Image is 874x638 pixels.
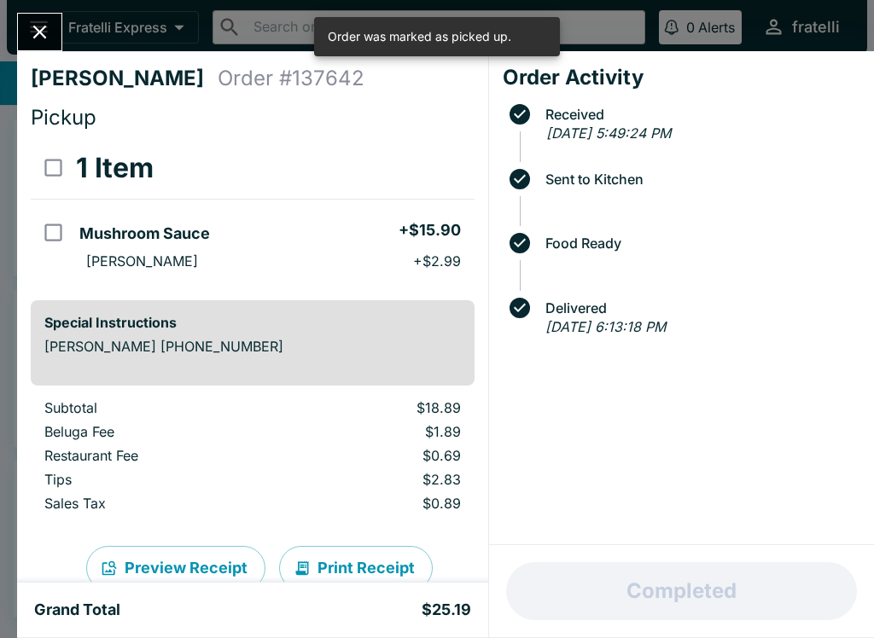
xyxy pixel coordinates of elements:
button: Close [18,14,61,50]
button: Preview Receipt [86,546,265,590]
div: Order was marked as picked up. [328,22,511,51]
p: [PERSON_NAME] [86,252,198,270]
table: orders table [31,137,475,287]
h4: [PERSON_NAME] [31,66,218,91]
span: Sent to Kitchen [537,171,860,187]
span: Pickup [31,105,96,130]
h6: Special Instructions [44,314,461,331]
p: $1.89 [297,423,461,440]
em: [DATE] 6:13:18 PM [545,318,666,335]
p: $0.69 [297,447,461,464]
p: Restaurant Fee [44,447,270,464]
h5: Grand Total [34,600,120,620]
p: + $2.99 [413,252,461,270]
h4: Order Activity [503,65,860,90]
p: Sales Tax [44,495,270,512]
span: Delivered [537,300,860,316]
p: Tips [44,471,270,488]
p: $0.89 [297,495,461,512]
h4: Order # 137642 [218,66,364,91]
h5: Mushroom Sauce [79,223,210,244]
h5: + $15.90 [399,220,461,241]
p: Subtotal [44,399,270,416]
p: [PERSON_NAME] [PHONE_NUMBER] [44,338,461,355]
p: Beluga Fee [44,423,270,440]
button: Print Receipt [279,546,433,590]
span: Received [537,107,860,122]
h5: $25.19 [422,600,471,620]
p: $18.89 [297,399,461,416]
p: $2.83 [297,471,461,488]
em: [DATE] 5:49:24 PM [546,125,671,142]
table: orders table [31,399,475,519]
h3: 1 Item [76,151,154,185]
span: Food Ready [537,235,860,251]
